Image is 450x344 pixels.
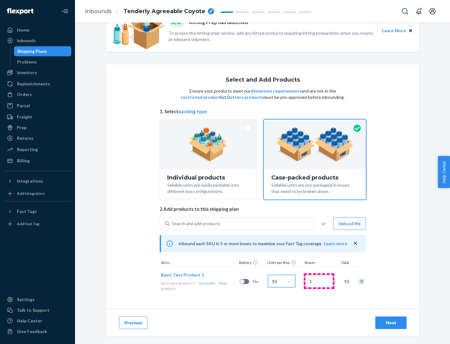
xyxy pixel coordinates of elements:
button: Fast Tags [4,206,71,216]
span: Tenderly Agreeable Coyote [123,8,205,16]
div: Sellable units are pre-packaged in boxes that need to be broken down. [271,181,358,195]
a: Add Fast Tag [4,219,71,229]
span: 1. Select [160,108,366,115]
a: Billing [4,156,71,166]
a: Inbounds [4,36,71,46]
span: 0 available [199,281,215,286]
div: Inbound each SKU in 5 or more boxes to maximize your Fast Tag coverage [160,235,366,252]
h1: Select and Add Products [226,77,300,83]
a: Replenishments [4,79,71,89]
button: packing type [178,108,207,115]
span: = [333,278,340,285]
a: Settings [4,295,71,305]
button: Give Feedback [4,326,71,336]
div: Add Fast Tag [17,221,39,226]
a: Add Integration [4,189,71,199]
a: Inbounds [85,8,112,15]
div: Inventory [17,69,37,76]
button: Basic Test Product 1 [161,272,204,278]
button: Battery products [227,94,263,100]
div: Fast Tags [17,208,37,215]
a: Orders [4,89,71,99]
div: Billing [17,158,30,164]
div: Battery [238,260,266,266]
span: Basic Test Product 1 [161,272,204,277]
div: Remove Item [358,278,365,285]
span: No [253,278,265,285]
button: Learn more [324,240,347,247]
div: Reporting [17,146,38,153]
div: Sellable units are easily packable into different box configurations. [167,181,249,195]
span: basic-test-product-1 [161,281,195,286]
a: Reporting [4,144,71,154]
div: Help Center [17,318,42,324]
input: Case Quantity [268,275,295,287]
div: Shipping Plans [17,48,47,54]
img: Flexport logo [7,8,33,14]
a: Freight [4,112,71,122]
span: 10 [343,278,349,285]
a: Help Center [4,316,71,326]
ol: breadcrumbs [80,2,219,21]
div: Home [17,27,29,33]
a: Shipping Plans [14,46,72,56]
div: Search and add products [172,220,220,227]
div: Next [381,320,401,326]
span: 2. Add products to this shipping plan [160,206,366,212]
button: Close [407,27,414,34]
p: Kitting Prep has launched [189,19,248,27]
a: Problems [14,57,72,67]
div: Orders [17,91,32,98]
button: Open notifications [412,5,425,18]
button: Upload file [333,217,366,230]
p: Ensure your products meet our and are not in the list. must be pre-approved before inbounding. [180,88,345,100]
div: Add Integration [17,191,45,196]
div: Settings [17,296,35,303]
div: Talk to Support [17,307,49,313]
div: Total [335,260,350,266]
a: Returns [4,133,71,143]
p: To access the kitting prep service, add any kitted products requiring kitting preparation when yo... [168,30,377,43]
div: Integrations [17,178,43,184]
div: Units per Box [266,260,303,266]
button: restricted product [181,94,220,100]
div: Prep [17,124,27,131]
div: Case-packed products [271,175,358,181]
a: Prep [4,123,71,133]
input: Number of boxes [305,275,333,287]
div: Replenishments [17,81,50,87]
div: Returns [17,135,33,141]
div: Boxes [303,260,335,266]
div: Baby products [161,281,237,291]
a: Inventory [4,68,71,78]
button: Close Navigation [59,5,71,18]
div: Problems [17,59,37,65]
a: Home [4,25,71,35]
button: Open Search Box [399,5,411,18]
button: Next [375,316,407,329]
button: Integrations [4,176,71,186]
img: individual-pack.facf35554cb0f1810c75b2bd6df2d64e.png [188,127,227,162]
button: Learn More [382,27,406,34]
div: NEW [168,19,184,27]
button: close [352,240,358,247]
button: dimension requirements [251,88,302,94]
button: Open account menu [426,5,439,18]
div: Individual products [167,175,249,181]
span: or [322,220,326,227]
div: Give Feedback [17,328,47,335]
div: Parcel [17,103,30,109]
div: Inbounds [17,38,36,44]
a: Talk to Support [4,305,71,315]
button: Help Center [438,156,450,188]
a: Parcel [4,101,71,111]
div: SKUs [160,260,238,266]
img: case-pack.59cecea509d18c883b923b81aeac6d0b.png [276,127,354,162]
div: Freight [17,114,32,120]
button: Previous [119,316,147,329]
